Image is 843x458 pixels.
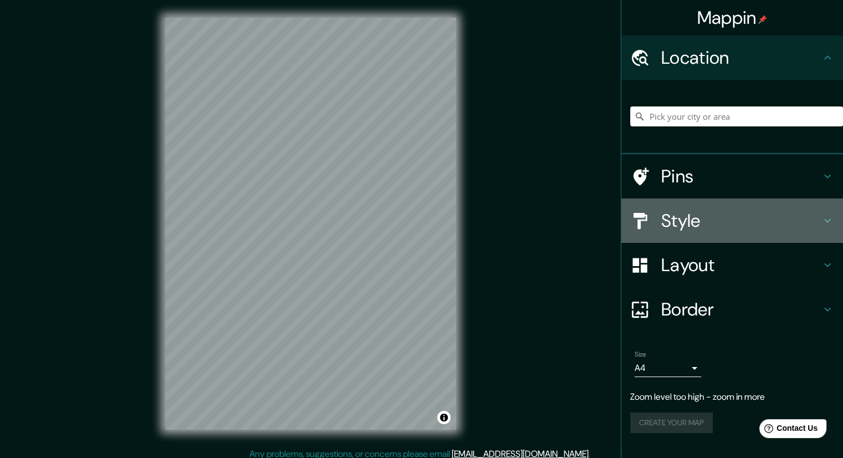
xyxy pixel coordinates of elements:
[630,390,834,404] p: Zoom level too high - zoom in more
[661,165,821,187] h4: Pins
[661,298,821,320] h4: Border
[621,35,843,80] div: Location
[758,15,767,24] img: pin-icon.png
[744,415,831,446] iframe: Help widget launcher
[621,154,843,199] div: Pins
[635,350,646,359] label: Size
[697,7,768,29] h4: Mappin
[621,199,843,243] div: Style
[661,254,821,276] h4: Layout
[661,210,821,232] h4: Style
[630,106,843,126] input: Pick your city or area
[165,18,456,430] canvas: Map
[635,359,701,377] div: A4
[621,243,843,287] div: Layout
[661,47,821,69] h4: Location
[621,287,843,332] div: Border
[437,411,451,424] button: Toggle attribution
